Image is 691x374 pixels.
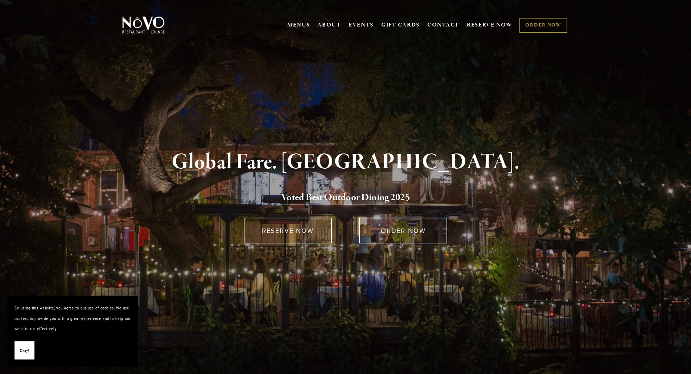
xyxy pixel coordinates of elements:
h2: 5 [134,190,557,205]
strong: Global Fare. [GEOGRAPHIC_DATA]. [172,148,519,176]
a: MENUS [287,21,310,29]
a: RESERVE NOW [467,18,513,32]
span: Okay! [20,345,29,356]
img: Novo Restaurant &amp; Lounge [121,16,166,34]
p: By using this website, you agree to our use of cookies. We use cookies to provide you with a grea... [15,303,131,334]
a: ORDER NOW [519,18,567,33]
a: GIFT CARDS [381,18,420,32]
section: Cookie banner [7,296,138,367]
a: ORDER NOW [359,218,447,243]
a: Voted Best Outdoor Dining 202 [281,191,405,205]
button: Okay! [15,341,34,360]
a: ABOUT [317,21,341,29]
a: CONTACT [427,18,459,32]
a: RESERVE NOW [244,218,332,243]
a: EVENTS [349,21,374,29]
